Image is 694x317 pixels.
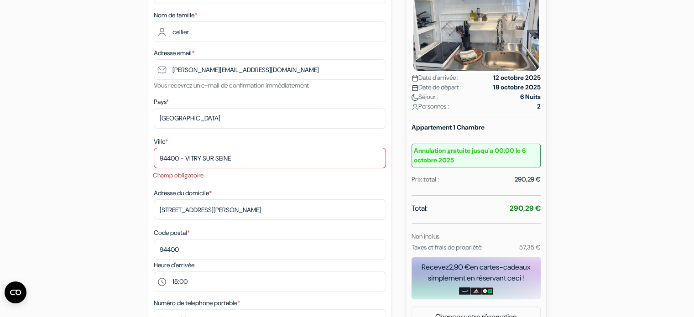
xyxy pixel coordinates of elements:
div: 290,29 € [515,175,541,184]
button: Ouvrir le widget CMP [5,281,26,303]
span: Séjour : [412,92,438,102]
img: calendar.svg [412,75,418,82]
span: Total: [412,203,428,214]
label: Numéro de telephone portable [154,298,240,308]
span: 2,90 € [449,262,470,272]
strong: 2 [537,102,541,111]
strong: 12 octobre 2025 [493,73,541,83]
img: adidas-card.png [470,287,482,295]
label: Adresse email [154,48,194,58]
b: Appartement 1 Chambre [412,123,485,131]
label: Nom de famille [154,10,197,20]
span: Date d'arrivée : [412,73,459,83]
img: amazon-card-no-text.png [459,287,470,295]
label: Heure d'arrivée [154,260,194,270]
small: Annulation gratuite jusqu'a 00:00 le 6 octobre 2025 [412,144,541,167]
label: Pays [154,97,169,107]
strong: 290,29 € [510,203,541,213]
small: Taxes et frais de propriété: [412,243,483,251]
img: moon.svg [412,94,418,101]
label: Adresse du domicile [154,188,212,198]
small: 57,35 € [519,243,540,251]
input: Entrer adresse e-mail [154,59,386,80]
label: Code postal [154,228,190,238]
span: Date de départ : [412,83,462,92]
input: Entrer le nom de famille [154,21,386,42]
div: Prix total : [412,175,439,184]
div: Recevez en cartes-cadeaux simplement en réservant ceci ! [412,262,541,284]
img: user_icon.svg [412,104,418,110]
small: Vous recevrez un e-mail de confirmation immédiatement [154,81,309,89]
img: uber-uber-eats-card.png [482,287,493,295]
small: Non inclus [412,232,439,240]
li: Champ obligatoire [153,171,386,180]
img: calendar.svg [412,84,418,91]
strong: 18 octobre 2025 [493,83,541,92]
span: Personnes : [412,102,449,111]
label: Ville [154,137,168,146]
strong: 6 Nuits [520,92,541,102]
